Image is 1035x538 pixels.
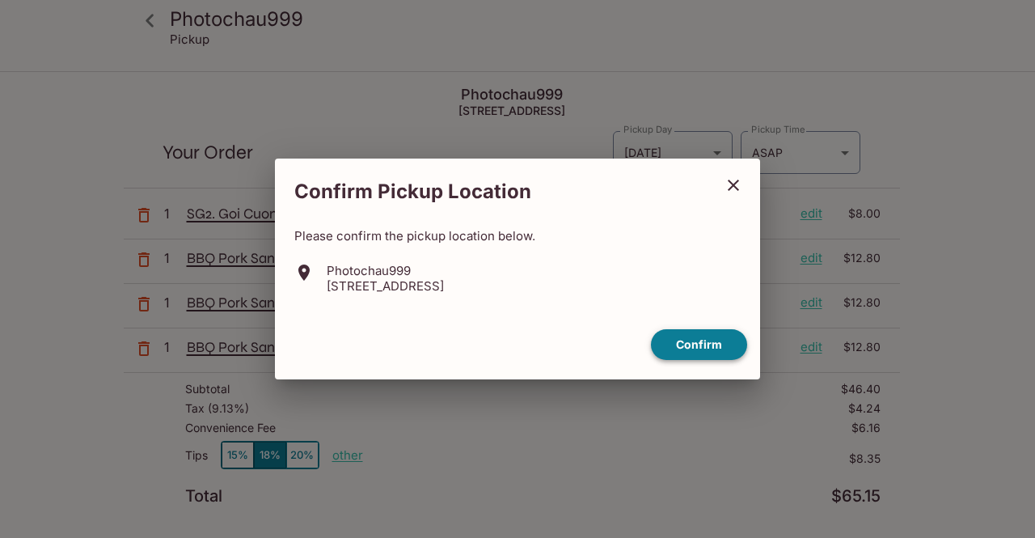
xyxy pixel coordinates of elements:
button: close [713,165,754,205]
button: confirm [651,329,747,361]
p: Photochau999 [327,263,444,278]
p: [STREET_ADDRESS] [327,278,444,294]
p: Please confirm the pickup location below. [294,228,741,244]
h2: Confirm Pickup Location [275,172,713,212]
